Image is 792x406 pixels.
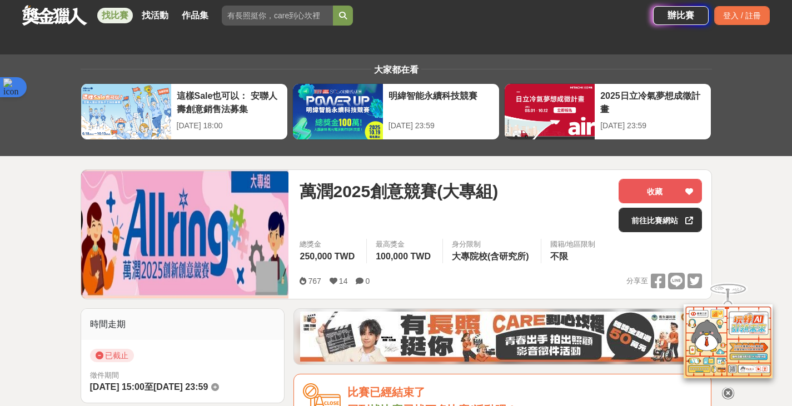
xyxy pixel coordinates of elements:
a: 找活動 [137,8,173,23]
div: [DATE] 23:59 [388,120,494,132]
div: 國籍/地區限制 [550,239,596,250]
span: 14 [339,277,348,285]
span: 大專院校(含研究所) [452,252,529,261]
a: 前往比賽網站 [619,208,702,232]
div: 身分限制 [452,239,532,250]
span: 徵件期間 [90,371,119,379]
span: 已截止 [90,349,134,362]
span: 0 [365,277,370,285]
a: 2025日立冷氣夢想成徵計畫[DATE] 23:59 [504,83,711,140]
div: 比賽已經結束了 [347,383,702,402]
a: 這樣Sale也可以： 安聯人壽創意銷售法募集[DATE] 18:00 [81,83,288,140]
a: 明緯智能永續科技競賽[DATE] 23:59 [292,83,500,140]
div: 時間走期 [81,309,285,340]
a: 找比賽 [97,8,133,23]
a: 作品集 [177,8,213,23]
div: 2025日立冷氣夢想成徵計畫 [600,89,705,114]
img: d2146d9a-e6f6-4337-9592-8cefde37ba6b.png [684,304,773,378]
span: 總獎金 [300,239,357,250]
span: 767 [308,277,321,285]
span: 分享至 [626,273,648,289]
span: 最高獎金 [376,239,434,250]
div: [DATE] 18:00 [177,120,282,132]
div: 登入 / 註冊 [714,6,770,25]
span: 250,000 TWD [300,252,355,261]
a: 辦比賽 [653,6,709,25]
div: [DATE] 23:59 [600,120,705,132]
span: [DATE] 23:59 [153,382,208,392]
img: Cover Image [81,170,289,298]
span: [DATE] 15:00 [90,382,145,392]
span: 大家都在看 [371,65,421,74]
input: 有長照挺你，care到心坎裡！青春出手，拍出照顧 影音徵件活動 [222,6,333,26]
button: 收藏 [619,179,702,203]
span: 萬潤2025創意競賽(大專組) [300,179,498,204]
span: 不限 [550,252,568,261]
div: 這樣Sale也可以： 安聯人壽創意銷售法募集 [177,89,282,114]
img: 35ad34ac-3361-4bcf-919e-8d747461931d.jpg [300,312,705,362]
span: 100,000 TWD [376,252,431,261]
span: 至 [145,382,153,392]
div: 明緯智能永續科技競賽 [388,89,494,114]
